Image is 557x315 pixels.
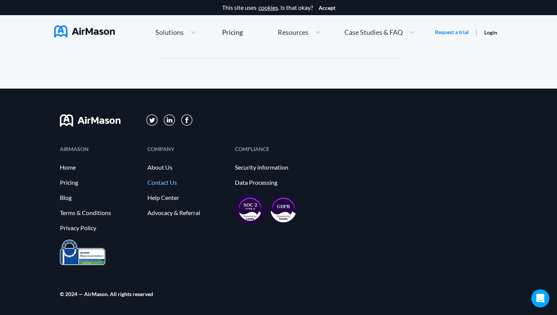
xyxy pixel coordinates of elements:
[60,240,105,265] img: prighter-certificate-eu-7c0b0bead1821e86115914626e15d079.png
[270,196,297,223] img: gdpr-98ea35551734e2af8fd9405dbdaf8c18.svg
[222,25,243,39] a: Pricing
[222,29,243,36] div: Pricing
[278,29,308,36] span: Resources
[60,225,140,231] a: Privacy Policy
[435,28,469,36] a: Request a trial
[60,292,153,296] div: © 2024 — AirMason. All rights reserved
[235,147,315,151] div: COMPLIANCE
[147,194,227,201] a: Help Center
[60,209,140,216] a: Terms & Conditions
[147,164,227,171] a: About Us
[181,114,192,126] img: svg+xml;base64,PD94bWwgdmVyc2lvbj0iMS4wIiBlbmNvZGluZz0iVVRGLTgiPz4KPHN2ZyB3aWR0aD0iMzBweCIgaGVpZ2...
[258,4,278,11] a: cookies
[60,194,140,201] a: Blog
[531,289,549,307] div: Open Intercom Messenger
[235,179,315,186] a: Data Processing
[60,179,140,186] a: Pricing
[344,29,403,36] span: Case Studies & FAQ
[484,29,497,36] a: Login
[147,147,227,151] div: COMPANY
[146,114,158,126] img: svg+xml;base64,PD94bWwgdmVyc2lvbj0iMS4wIiBlbmNvZGluZz0iVVRGLTgiPz4KPHN2ZyB3aWR0aD0iMzFweCIgaGVpZ2...
[147,179,227,186] a: Contact Us
[147,209,227,216] a: Advocacy & Referral
[155,29,184,36] span: Solutions
[476,28,477,36] span: |
[319,5,335,11] button: Accept cookies
[60,114,120,126] img: svg+xml;base64,PHN2ZyB3aWR0aD0iMTYwIiBoZWlnaHQ9IjMyIiB2aWV3Qm94PSIwIDAgMTYwIDMyIiBmaWxsPSJub25lIi...
[60,164,140,171] a: Home
[235,194,265,225] img: soc2-17851990f8204ed92eb8cdb2d5e8da73.svg
[54,25,115,37] img: AirMason Logo
[235,164,315,171] a: Security information
[164,114,175,126] img: svg+xml;base64,PD94bWwgdmVyc2lvbj0iMS4wIiBlbmNvZGluZz0iVVRGLTgiPz4KPHN2ZyB3aWR0aD0iMzFweCIgaGVpZ2...
[60,147,140,151] div: AIRMASON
